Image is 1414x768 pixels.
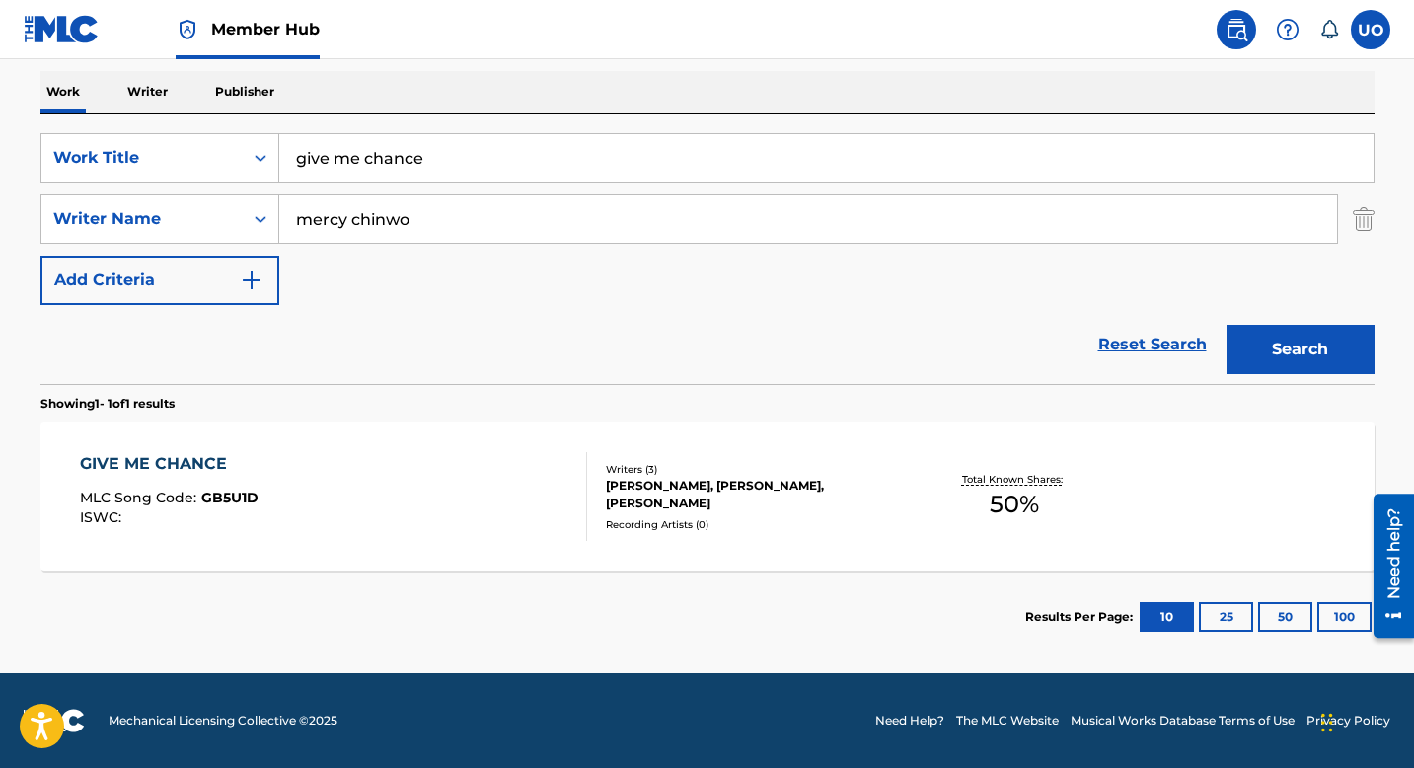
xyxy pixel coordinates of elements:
[1306,712,1390,730] a: Privacy Policy
[606,462,904,477] div: Writers ( 3 )
[962,472,1068,487] p: Total Known Shares:
[24,709,85,732] img: logo
[1088,323,1217,366] a: Reset Search
[1317,602,1372,632] button: 100
[956,712,1059,730] a: The MLC Website
[80,452,259,476] div: GIVE ME CHANCE
[1227,325,1375,374] button: Search
[53,207,231,231] div: Writer Name
[40,133,1375,384] form: Search Form
[240,269,263,292] img: 9d2ae6d4665cec9f34b9.svg
[1225,18,1248,41] img: search
[1319,20,1339,39] div: Notifications
[40,256,279,305] button: Add Criteria
[1199,602,1253,632] button: 25
[606,477,904,512] div: [PERSON_NAME], [PERSON_NAME], [PERSON_NAME]
[40,71,86,113] p: Work
[24,15,100,43] img: MLC Logo
[40,422,1375,571] a: GIVE ME CHANCEMLC Song Code:GB5U1DISWC:Writers (3)[PERSON_NAME], [PERSON_NAME], [PERSON_NAME]Reco...
[1217,10,1256,49] a: Public Search
[1025,608,1138,626] p: Results Per Page:
[80,489,201,506] span: MLC Song Code :
[211,18,320,40] span: Member Hub
[990,487,1039,522] span: 50 %
[1353,194,1375,244] img: Delete Criterion
[176,18,199,41] img: Top Rightsholder
[209,71,280,113] p: Publisher
[1359,487,1414,646] iframe: Resource Center
[1351,10,1390,49] div: User Menu
[80,508,126,526] span: ISWC :
[109,712,337,730] span: Mechanical Licensing Collective © 2025
[53,146,231,170] div: Work Title
[40,395,175,413] p: Showing 1 - 1 of 1 results
[1321,693,1333,752] div: Drag
[1140,602,1194,632] button: 10
[606,517,904,532] div: Recording Artists ( 0 )
[1276,18,1300,41] img: help
[1258,602,1312,632] button: 50
[121,71,174,113] p: Writer
[1268,10,1307,49] div: Help
[875,712,944,730] a: Need Help?
[1315,673,1414,768] iframe: Chat Widget
[1071,712,1295,730] a: Musical Works Database Terms of Use
[201,489,259,506] span: GB5U1D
